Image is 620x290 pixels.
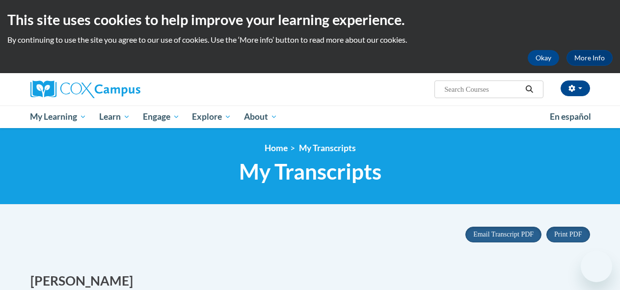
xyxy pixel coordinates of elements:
[30,80,140,98] img: Cox Campus
[265,143,288,153] a: Home
[192,111,231,123] span: Explore
[143,111,180,123] span: Engage
[99,111,130,123] span: Learn
[566,50,613,66] a: More Info
[239,158,381,185] span: My Transcripts
[30,272,303,290] h2: [PERSON_NAME]
[561,80,590,96] button: Account Settings
[186,105,238,128] a: Explore
[299,143,356,153] span: My Transcripts
[136,105,186,128] a: Engage
[30,111,86,123] span: My Learning
[24,105,93,128] a: My Learning
[7,34,613,45] p: By continuing to use the site you agree to our use of cookies. Use the ‘More info’ button to read...
[473,231,534,238] span: Email Transcript PDF
[546,227,590,242] button: Print PDF
[543,106,597,127] a: En español
[23,105,597,128] div: Main menu
[581,251,612,282] iframe: Button to launch messaging window
[522,83,537,95] button: Search
[550,111,591,122] span: En español
[30,80,207,98] a: Cox Campus
[7,10,613,29] h2: This site uses cookies to help improve your learning experience.
[554,231,582,238] span: Print PDF
[443,83,522,95] input: Search Courses
[238,105,284,128] a: About
[244,111,277,123] span: About
[528,50,559,66] button: Okay
[465,227,541,242] button: Email Transcript PDF
[93,105,136,128] a: Learn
